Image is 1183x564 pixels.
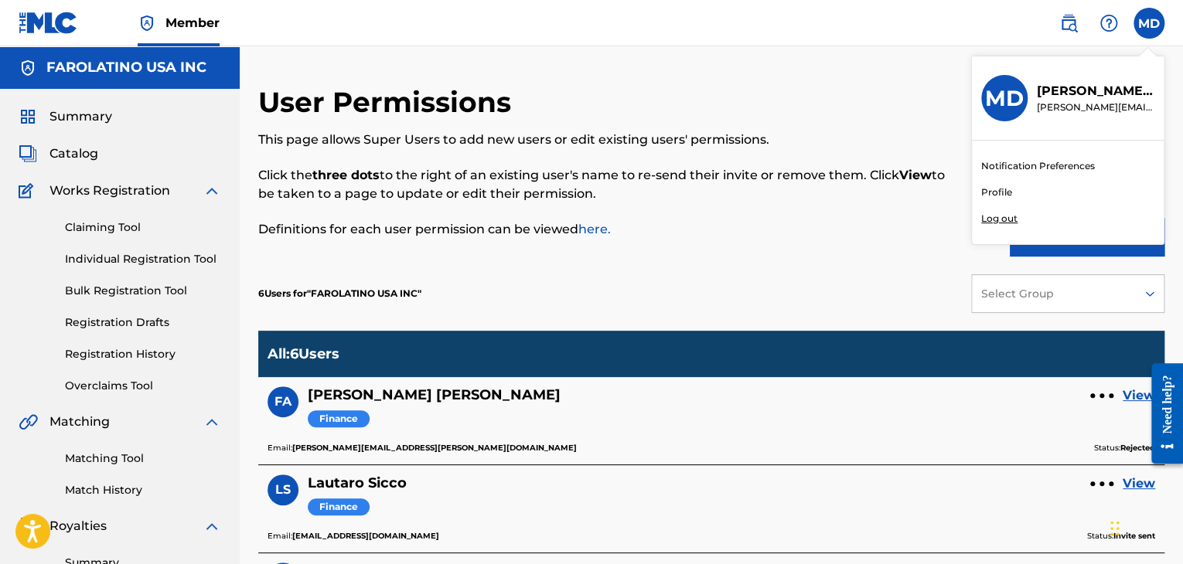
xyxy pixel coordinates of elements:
[65,450,221,467] a: Matching Tool
[1106,490,1183,564] div: Widget de chat
[19,182,39,200] img: Works Registration
[292,531,439,541] b: [EMAIL_ADDRESS][DOMAIN_NAME]
[65,482,221,498] a: Match History
[203,517,221,535] img: expand
[49,517,107,535] span: Royalties
[981,212,1018,226] p: Log out
[1106,490,1183,564] iframe: Chat Widget
[1110,505,1120,552] div: Arrastrar
[138,14,156,32] img: Top Rightsholder
[65,219,221,236] a: Claiming Tool
[268,441,577,455] p: Email:
[1123,386,1155,405] a: View
[308,410,370,428] span: Finance
[1140,352,1183,476] iframe: Resource Center
[1059,14,1078,32] img: search
[65,378,221,394] a: Overclaims Tool
[275,481,291,499] span: LS
[258,85,519,120] h2: User Permissions
[49,107,112,126] span: Summary
[268,529,439,543] p: Email:
[19,107,112,126] a: SummarySummary
[19,144,98,163] a: CatalogCatalog
[1053,8,1084,39] a: Public Search
[19,107,37,126] img: Summary
[65,314,221,331] a: Registration Drafts
[1093,8,1124,39] div: Help
[49,413,110,431] span: Matching
[308,498,370,516] span: Finance
[1037,100,1154,114] p: martina.daniele@farolatino.com
[19,144,37,163] img: Catalog
[268,345,339,362] p: All : 6 Users
[19,517,37,535] img: Royalties
[165,14,220,32] span: Member
[65,251,221,267] a: Individual Registration Tool
[981,286,1125,302] div: Select Group
[1123,474,1155,493] a: View
[308,474,407,492] h5: Lautaro Sicco
[65,346,221,362] a: Registration History
[274,392,291,411] span: FA
[203,182,221,200] img: expand
[1120,443,1155,453] b: Rejected
[19,12,78,34] img: MLC Logo
[981,159,1095,173] a: Notification Preferences
[578,222,611,236] a: here.
[46,59,206,76] h5: FAROLATINO USA INC
[258,220,956,239] p: Definitions for each user permission can be viewed
[981,185,1012,199] a: Profile
[65,283,221,299] a: Bulk Registration Tool
[19,59,37,77] img: Accounts
[258,287,307,299] span: 6 Users for
[258,166,956,203] p: Click the to the right of an existing user's name to re-send their invite or remove them. Click t...
[292,443,577,453] b: [PERSON_NAME][EMAIL_ADDRESS][PERSON_NAME][DOMAIN_NAME]
[1099,14,1118,32] img: help
[308,386,561,404] h5: Federico Aquino
[49,144,98,163] span: Catalog
[258,131,956,149] p: This page allows Super Users to add new users or edit existing users' permissions.
[1094,441,1155,455] p: Status:
[985,85,1024,112] h3: MD
[312,168,380,182] strong: three dots
[1037,82,1154,100] p: Martina Daniele
[203,413,221,431] img: expand
[899,168,932,182] strong: View
[1134,8,1164,39] div: User Menu
[307,287,421,299] span: FAROLATINO USA INC
[1087,529,1155,543] p: Status:
[49,182,170,200] span: Works Registration
[19,413,38,431] img: Matching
